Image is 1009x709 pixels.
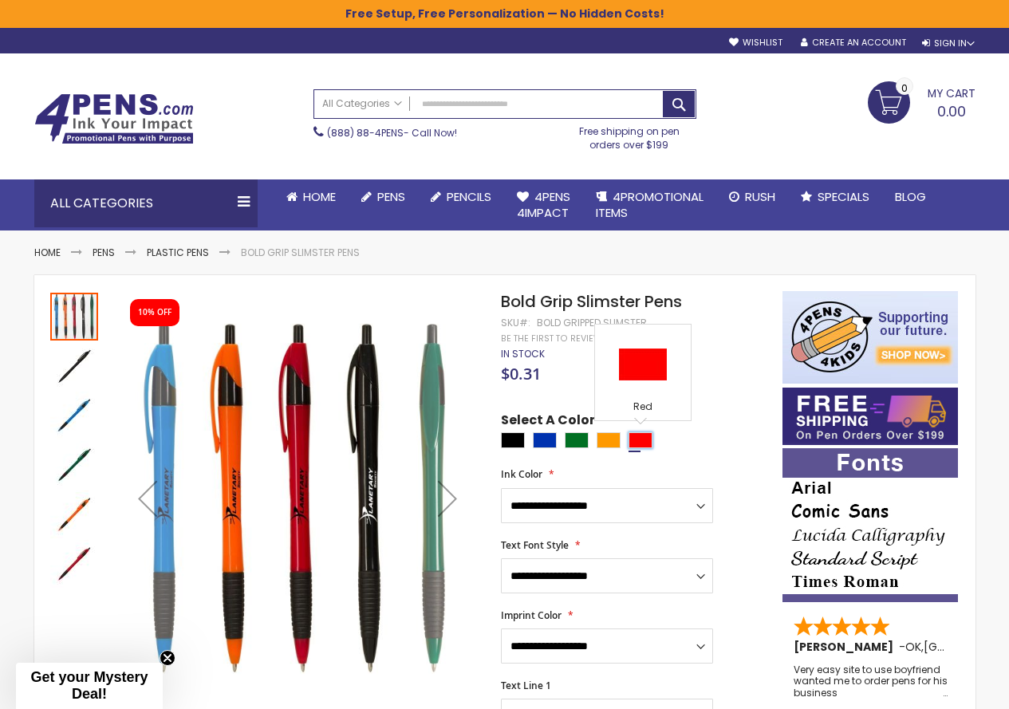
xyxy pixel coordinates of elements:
[416,291,479,705] div: Next
[501,679,551,692] span: Text Line 1
[629,432,652,448] div: Red
[501,316,530,329] strong: SKU
[729,37,782,49] a: Wishlist
[788,179,882,215] a: Specials
[597,432,621,448] div: Orange
[782,291,958,384] img: 4pens 4 kids
[895,188,926,205] span: Blog
[314,90,410,116] a: All Categories
[274,179,349,215] a: Home
[882,179,939,215] a: Blog
[745,188,775,205] span: Rush
[501,363,541,384] span: $0.31
[377,188,405,205] span: Pens
[16,663,163,709] div: Get your Mystery Deal!Close teaser
[50,341,100,390] div: Bold Grip Slimster Pens
[50,439,100,489] div: Bold Grip Slimster Pens
[501,538,569,552] span: Text Font Style
[50,538,98,588] div: Bold Grip Slimster Pens
[50,291,100,341] div: Bold Grip Slimster Promotional Pens
[50,441,98,489] img: Bold Grip Slimster Pens
[160,650,175,666] button: Close teaser
[241,246,360,259] li: Bold Grip Slimster Pens
[794,639,899,655] span: [PERSON_NAME]
[50,342,98,390] img: Bold Grip Slimster Pens
[138,307,171,318] div: 10% OFF
[596,188,704,221] span: 4PROMOTIONAL ITEMS
[533,432,557,448] div: Blue
[147,246,209,259] a: Plastic Pens
[794,664,948,699] div: Very easy site to use boyfriend wanted me to order pens for his business
[50,490,98,538] img: Bold Grip Slimster Pens
[937,101,966,121] span: 0.00
[877,666,1009,709] iframe: Google Customer Reviews
[322,97,402,110] span: All Categories
[34,246,61,259] a: Home
[868,81,975,121] a: 0.00 0
[583,179,716,231] a: 4PROMOTIONALITEMS
[901,81,908,96] span: 0
[504,179,583,231] a: 4Pens4impact
[599,400,687,416] div: Red
[116,314,480,679] img: Bold Grip Slimster Promotional Pens
[801,37,906,49] a: Create an Account
[501,432,525,448] div: Black
[501,347,545,360] span: In stock
[501,467,542,481] span: Ink Color
[716,179,788,215] a: Rush
[562,119,696,151] div: Free shipping on pen orders over $199
[93,246,115,259] a: Pens
[447,188,491,205] span: Pencils
[50,392,98,439] img: Bold Grip Slimster Pens
[501,348,545,360] div: Availability
[327,126,457,140] span: - Call Now!
[537,317,647,329] div: Bold Gripped Slimster
[565,432,589,448] div: Green
[501,290,682,313] span: Bold Grip Slimster Pens
[50,489,100,538] div: Bold Grip Slimster Pens
[30,669,148,702] span: Get your Mystery Deal!
[501,333,668,345] a: Be the first to review this product
[905,639,921,655] span: OK
[782,448,958,602] img: font-personalization-examples
[327,126,404,140] a: (888) 88-4PENS
[418,179,504,215] a: Pencils
[34,179,258,227] div: All Categories
[50,390,100,439] div: Bold Grip Slimster Pens
[303,188,336,205] span: Home
[116,291,179,705] div: Previous
[34,93,194,144] img: 4Pens Custom Pens and Promotional Products
[517,188,570,221] span: 4Pens 4impact
[922,37,975,49] div: Sign In
[782,388,958,445] img: Free shipping on orders over $199
[349,179,418,215] a: Pens
[50,540,98,588] img: Bold Grip Slimster Pens
[501,609,562,622] span: Imprint Color
[501,412,595,433] span: Select A Color
[818,188,869,205] span: Specials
